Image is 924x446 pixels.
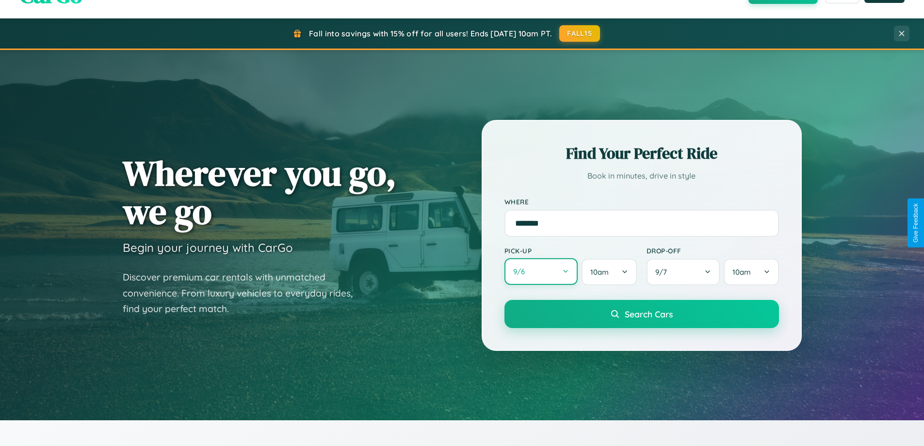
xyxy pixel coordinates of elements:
button: 9/7 [647,259,720,285]
div: Give Feedback [912,203,919,243]
p: Discover premium car rentals with unmatched convenience. From luxury vehicles to everyday rides, ... [123,269,365,317]
label: Where [504,198,779,206]
button: Search Cars [504,300,779,328]
h1: Wherever you go, we go [123,154,396,231]
button: 10am [724,259,778,285]
h3: Begin your journey with CarGo [123,240,293,255]
p: Book in minutes, drive in style [504,169,779,183]
span: 10am [590,267,609,277]
button: FALL15 [559,25,600,42]
button: 9/6 [504,258,578,285]
label: Drop-off [647,247,779,255]
span: 9 / 7 [655,267,672,277]
label: Pick-up [504,247,637,255]
span: Fall into savings with 15% off for all users! Ends [DATE] 10am PT. [309,29,552,38]
span: Search Cars [625,309,673,319]
button: 10am [582,259,636,285]
span: 9 / 6 [513,267,530,276]
span: 10am [732,267,751,277]
h2: Find Your Perfect Ride [504,143,779,164]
